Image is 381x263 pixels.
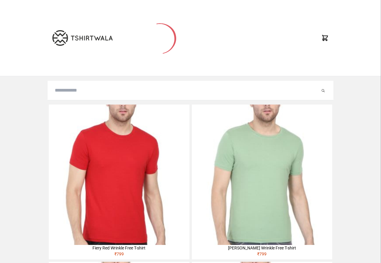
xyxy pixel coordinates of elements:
div: ₹ 799 [192,251,332,259]
button: Submit your search query. [320,87,326,94]
img: TW-LOGO-400-104.png [52,30,113,46]
div: [PERSON_NAME] Wrinkle Free T-shirt [192,245,332,251]
div: Fiery Red Wrinkle Free T-shirt [49,245,189,251]
a: [PERSON_NAME] Wrinkle Free T-shirt₹799 [192,105,332,259]
div: ₹ 799 [49,251,189,259]
img: 4M6A2225-320x320.jpg [49,105,189,245]
a: Fiery Red Wrinkle Free T-shirt₹799 [49,105,189,259]
img: 4M6A2211-320x320.jpg [192,105,332,245]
